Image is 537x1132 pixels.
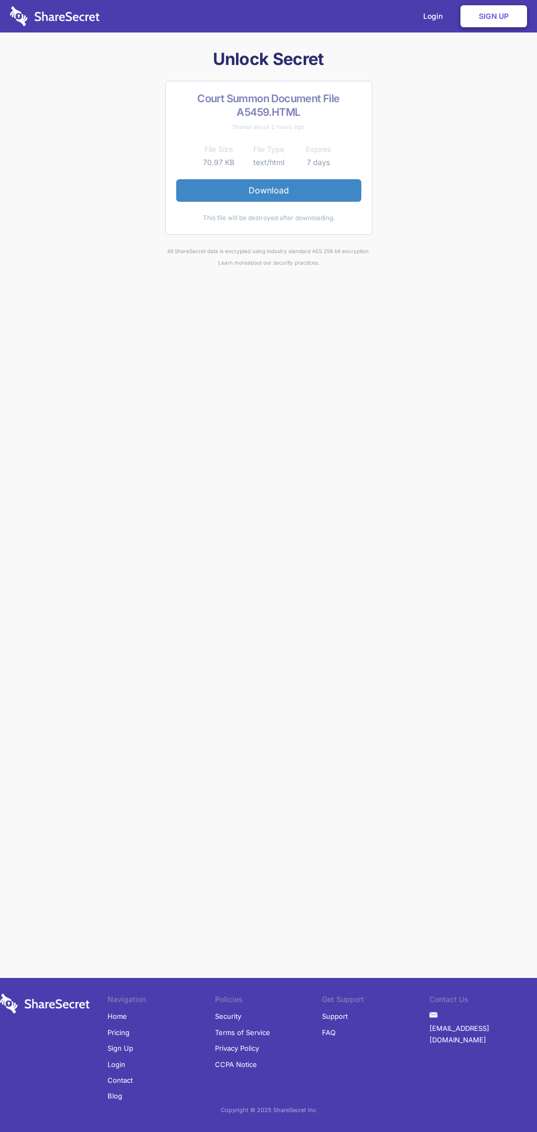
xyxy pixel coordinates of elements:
[218,259,248,266] a: Learn more
[244,156,294,169] td: text/html
[108,994,215,1008] li: Navigation
[176,92,361,119] h2: Court Summon Document File A5459.HTML
[194,156,244,169] td: 70.97 KB
[294,156,343,169] td: 7 days
[108,1025,130,1040] a: Pricing
[176,121,361,133] div: Shared about 2 hours ago
[429,1020,537,1048] a: [EMAIL_ADDRESS][DOMAIN_NAME]
[460,5,527,27] a: Sign Up
[108,1088,122,1104] a: Blog
[215,1057,257,1072] a: CCPA Notice
[322,1025,336,1040] a: FAQ
[322,994,429,1008] li: Get Support
[10,6,100,26] img: logo-wordmark-white-trans-d4663122ce5f474addd5e946df7df03e33cb6a1c49d2221995e7729f52c070b2.svg
[176,179,361,201] a: Download
[108,1040,133,1056] a: Sign Up
[215,1025,270,1040] a: Terms of Service
[294,143,343,156] th: Expires
[429,994,537,1008] li: Contact Us
[215,994,323,1008] li: Policies
[108,1008,127,1024] a: Home
[215,1008,241,1024] a: Security
[108,1072,133,1088] a: Contact
[194,143,244,156] th: File Size
[176,212,361,224] div: This file will be destroyed after downloading.
[215,1040,259,1056] a: Privacy Policy
[322,1008,348,1024] a: Support
[108,1057,125,1072] a: Login
[244,143,294,156] th: File Type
